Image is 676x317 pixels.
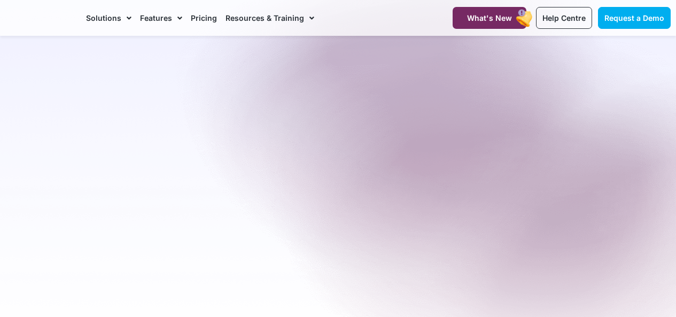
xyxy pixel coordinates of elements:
[598,7,671,29] a: Request a Demo
[467,13,512,22] span: What's New
[604,13,664,22] span: Request a Demo
[536,7,592,29] a: Help Centre
[542,13,586,22] span: Help Centre
[453,7,526,29] a: What's New
[5,10,75,26] img: CareMaster Logo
